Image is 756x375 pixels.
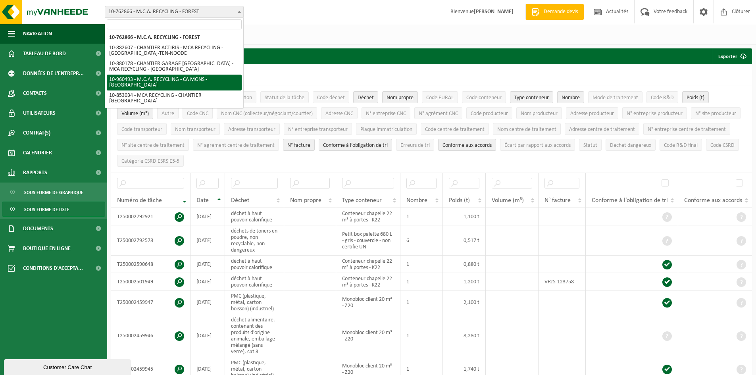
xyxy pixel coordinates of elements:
[111,256,190,273] td: T250002590648
[197,142,275,148] span: N° agrément centre de traitement
[362,107,410,119] button: N° entreprise CNCN° entreprise CNC: Activate to sort
[400,314,443,357] td: 1
[588,91,643,103] button: Mode de traitementMode de traitement: Activate to sort
[493,123,561,135] button: Nom centre de traitementNom centre de traitement: Activate to sort
[426,95,454,101] span: Code EURAL
[336,256,400,273] td: Conteneur chapelle 22 m³ à portes - K22
[400,225,443,256] td: 6
[651,95,674,101] span: Code R&D
[23,123,50,143] span: Contrat(s)
[421,123,489,135] button: Code centre de traitementCode centre de traitement: Activate to sort
[217,107,317,119] button: Nom CNC (collecteur/négociant/courtier)Nom CNC (collecteur/négociant/courtier): Activate to sort
[442,142,492,148] span: Conforme aux accords
[225,273,284,290] td: déchet à haut pouvoir calorifique
[117,155,184,167] button: Catégorie CSRD ESRS E5-5Catégorie CSRD ESRS E5-5: Activate to sort
[121,158,179,164] span: Catégorie CSRD ESRS E5-5
[360,127,412,133] span: Plaque immatriculation
[510,91,553,103] button: Type conteneurType conteneur: Activate to sort
[24,202,69,217] span: Sous forme de liste
[695,111,736,117] span: N° site producteur
[504,142,571,148] span: Écart par rapport aux accords
[443,256,486,273] td: 0,880 t
[664,142,698,148] span: Code R&D final
[190,256,225,273] td: [DATE]
[190,225,225,256] td: [DATE]
[111,273,190,290] td: T250002501949
[443,208,486,225] td: 1,100 t
[544,197,571,204] span: N° facture
[225,314,284,357] td: déchet alimentaire, contenant des produits d'origine animale, emballage mélangé (sans verre), cat 3
[323,142,388,148] span: Conforme à l’obligation de tri
[111,208,190,225] td: T250002792921
[542,8,580,16] span: Demande devis
[24,185,83,200] span: Sous forme de graphique
[287,142,310,148] span: N° facture
[4,358,133,375] iframe: chat widget
[117,197,162,204] span: Numéro de tâche
[23,219,53,238] span: Documents
[117,123,167,135] button: Code transporteurCode transporteur: Activate to sort
[121,127,162,133] span: Code transporteur
[23,83,47,103] span: Contacts
[471,111,508,117] span: Code producteur
[353,91,378,103] button: DéchetDéchet: Activate to sort
[190,273,225,290] td: [DATE]
[111,314,190,357] td: T250002459946
[382,91,418,103] button: Nom propreNom propre: Activate to sort
[224,123,280,135] button: Adresse transporteurAdresse transporteur: Activate to sort
[162,111,174,117] span: Autre
[406,197,427,204] span: Nombre
[284,123,352,135] button: N° entreprise transporteurN° entreprise transporteur: Activate to sort
[419,111,458,117] span: N° agrément CNC
[691,107,741,119] button: N° site producteurN° site producteur : Activate to sort
[319,139,392,151] button: Conforme à l’obligation de tri : Activate to sort
[23,44,66,63] span: Tableau de bord
[414,107,462,119] button: N° agrément CNCN° agrément CNC: Activate to sort
[107,90,242,106] li: 10-853034 - MCA RECYCLING - CHANTIER [GEOGRAPHIC_DATA]
[706,139,739,151] button: Code CSRDCode CSRD: Activate to sort
[516,107,562,119] button: Nom producteurNom producteur: Activate to sort
[466,107,512,119] button: Code producteurCode producteur: Activate to sort
[107,75,242,90] li: 10-960493 - M.C.A. RECYCLING - CA MONS - [GEOGRAPHIC_DATA]
[342,197,382,204] span: Type conteneur
[462,91,506,103] button: Code conteneurCode conteneur: Activate to sort
[290,197,321,204] span: Nom propre
[660,139,702,151] button: Code R&D finalCode R&amp;D final: Activate to sort
[23,24,52,44] span: Navigation
[497,127,556,133] span: Nom centre de traitement
[562,95,580,101] span: Nombre
[400,142,430,148] span: Erreurs de tri
[23,163,47,183] span: Rapports
[443,314,486,357] td: 8,280 t
[107,33,242,43] li: 10-762866 - M.C.A. RECYCLING - FOREST
[592,197,668,204] span: Conforme à l’obligation de tri
[539,273,586,290] td: VF25-123758
[2,185,105,200] a: Sous forme de graphique
[193,139,279,151] button: N° agrément centre de traitementN° agrément centre de traitement: Activate to sort
[157,107,179,119] button: AutreAutre: Activate to sort
[265,95,304,101] span: Statut de la tâche
[105,6,243,17] span: 10-762866 - M.C.A. RECYCLING - FOREST
[317,95,345,101] span: Code déchet
[443,290,486,314] td: 2,100 t
[111,225,190,256] td: T250002792578
[336,225,400,256] td: Petit box palette 680 L - gris - couvercle - non certifié UN
[260,91,309,103] button: Statut de la tâcheStatut de la tâche: Activate to sort
[627,111,683,117] span: N° entreprise producteur
[23,143,52,163] span: Calendrier
[23,103,56,123] span: Utilisateurs
[422,91,458,103] button: Code EURALCode EURAL: Activate to sort
[190,208,225,225] td: [DATE]
[225,225,284,256] td: déchets de toners en poudre, non recyclable, non dangereux
[400,273,443,290] td: 1
[569,127,635,133] span: Adresse centre de traitement
[221,111,313,117] span: Nom CNC (collecteur/négociant/courtier)
[107,43,242,59] li: 10-882607 - CHANTIER ACTIRIS - MCA RECYCLING - [GEOGRAPHIC_DATA]-TEN-NOODE
[570,111,614,117] span: Adresse producteur
[387,95,414,101] span: Nom propre
[492,197,524,204] span: Volume (m³)
[474,9,514,15] strong: [PERSON_NAME]
[228,127,275,133] span: Adresse transporteur
[321,107,358,119] button: Adresse CNCAdresse CNC: Activate to sort
[710,142,735,148] span: Code CSRD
